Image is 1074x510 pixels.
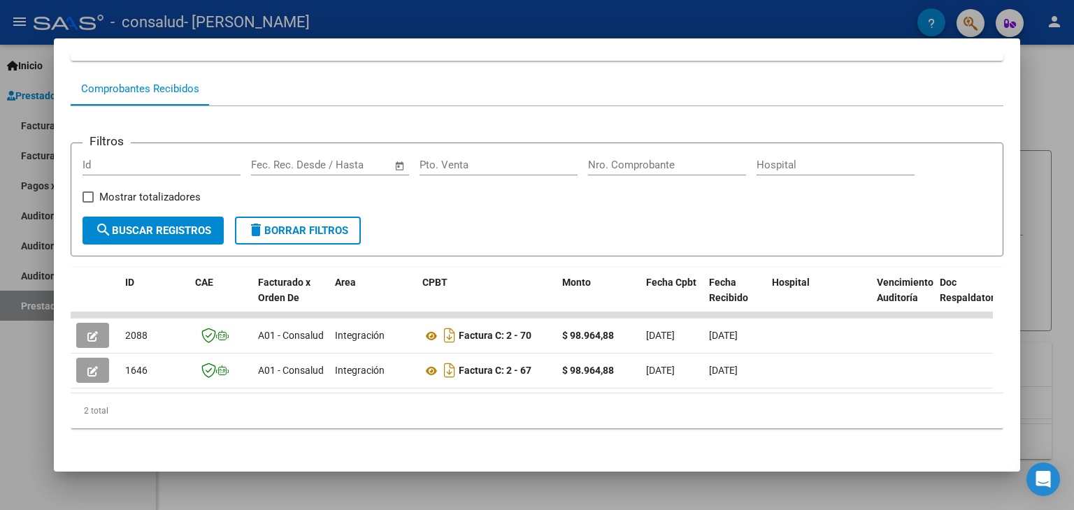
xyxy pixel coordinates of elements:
span: Doc Respaldatoria [940,277,1003,304]
button: Borrar Filtros [235,217,361,245]
span: 1646 [125,365,148,376]
strong: Factura C: 2 - 67 [459,365,531,377]
strong: Factura C: 2 - 70 [459,330,531,342]
datatable-header-cell: Facturado x Orden De [252,268,329,329]
strong: $ 98.964,88 [562,365,614,376]
datatable-header-cell: Monto [557,268,640,329]
span: A01 - Consalud [258,365,324,376]
div: Comprobantes Recibidos [81,81,199,97]
span: CPBT [422,277,447,288]
div: Open Intercom Messenger [1026,462,1060,496]
div: 2 total [71,393,1003,428]
span: ID [125,277,134,288]
span: A01 - Consalud [258,330,324,341]
span: Vencimiento Auditoría [877,277,933,304]
button: Open calendar [392,158,408,174]
span: Borrar Filtros [248,224,348,237]
span: Facturado x Orden De [258,277,310,304]
span: [DATE] [709,365,738,376]
span: Mostrar totalizadores [99,189,201,205]
input: Fecha inicio [251,159,308,171]
datatable-header-cell: Doc Respaldatoria [934,268,1018,329]
datatable-header-cell: CPBT [417,268,557,329]
button: Buscar Registros [83,217,224,245]
span: [DATE] [709,330,738,341]
span: Fecha Cpbt [646,277,696,288]
datatable-header-cell: Fecha Cpbt [640,268,703,329]
strong: $ 98.964,88 [562,330,614,341]
datatable-header-cell: Hospital [766,268,871,329]
mat-icon: search [95,221,112,238]
span: Hospital [772,277,810,288]
span: Buscar Registros [95,224,211,237]
span: Fecha Recibido [709,277,748,304]
input: Fecha fin [320,159,388,171]
mat-icon: delete [248,221,264,238]
i: Descargar documento [441,324,459,347]
span: Monto [562,277,591,288]
i: Descargar documento [441,359,459,381]
span: Area [335,277,356,288]
span: Integración [335,330,385,341]
span: [DATE] [646,330,675,341]
datatable-header-cell: Fecha Recibido [703,268,766,329]
h3: Filtros [83,132,131,150]
datatable-header-cell: ID [120,268,189,329]
span: Integración [335,365,385,376]
span: [DATE] [646,365,675,376]
span: CAE [195,277,213,288]
datatable-header-cell: CAE [189,268,252,329]
datatable-header-cell: Vencimiento Auditoría [871,268,934,329]
span: 2088 [125,330,148,341]
datatable-header-cell: Area [329,268,417,329]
